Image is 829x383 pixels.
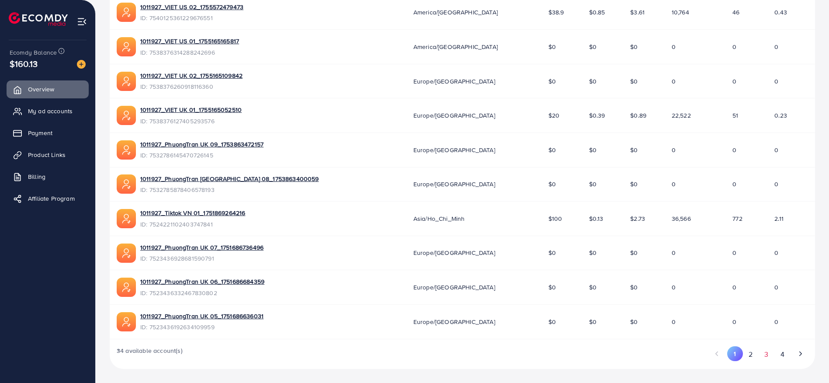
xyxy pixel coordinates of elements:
[140,254,264,263] span: ID: 7523436928681590791
[140,71,243,80] a: 1011927_VIET UK 02_1755165109842
[630,214,645,223] span: $2.73
[77,60,86,69] img: image
[548,214,562,223] span: $100
[672,146,676,154] span: 0
[630,248,638,257] span: $0
[10,48,57,57] span: Ecomdy Balance
[413,180,495,188] span: Europe/[GEOGRAPHIC_DATA]
[140,323,264,331] span: ID: 7523436192634109959
[672,214,691,223] span: 36,566
[140,105,242,114] a: 1011927_VIET UK 01_1755165052510
[672,248,676,257] span: 0
[732,111,738,120] span: 51
[774,111,787,120] span: 0.23
[117,174,136,194] img: ic-ads-acc.e4c84228.svg
[743,346,759,362] button: Go to page 2
[630,180,638,188] span: $0
[140,117,242,125] span: ID: 7538376127405293576
[732,317,736,326] span: 0
[759,346,774,362] button: Go to page 3
[140,48,239,57] span: ID: 7538376314288242696
[413,42,498,51] span: America/[GEOGRAPHIC_DATA]
[117,3,136,22] img: ic-ads-acc.e4c84228.svg
[140,209,245,217] a: 1011927_Tiktok VN 01_1751869264216
[28,150,66,159] span: Product Links
[77,17,87,27] img: menu
[589,180,597,188] span: $0
[117,209,136,228] img: ic-ads-acc.e4c84228.svg
[774,248,778,257] span: 0
[732,42,736,51] span: 0
[140,37,239,45] a: 1011927_VIET US 01_1755165165817
[630,283,638,292] span: $0
[548,283,556,292] span: $0
[548,146,556,154] span: $0
[589,214,604,223] span: $0.13
[140,3,243,11] a: 1011927_VIET US 02_1755572479473
[140,151,264,160] span: ID: 7532786145470726145
[117,278,136,297] img: ic-ads-acc.e4c84228.svg
[672,111,691,120] span: 22,522
[28,129,52,137] span: Payment
[792,344,822,376] iframe: Chat
[774,77,778,86] span: 0
[140,82,243,91] span: ID: 7538376260918116360
[732,146,736,154] span: 0
[28,85,54,94] span: Overview
[672,77,676,86] span: 0
[548,77,556,86] span: $0
[732,248,736,257] span: 0
[732,214,742,223] span: 772
[672,317,676,326] span: 0
[117,140,136,160] img: ic-ads-acc.e4c84228.svg
[672,180,676,188] span: 0
[589,42,597,51] span: $0
[7,146,89,164] a: Product Links
[28,194,75,203] span: Affiliate Program
[732,8,739,17] span: 46
[140,185,319,194] span: ID: 7532785878406578193
[774,317,778,326] span: 0
[117,244,136,263] img: ic-ads-acc.e4c84228.svg
[774,346,790,362] button: Go to page 4
[774,283,778,292] span: 0
[589,77,597,86] span: $0
[589,248,597,257] span: $0
[774,180,778,188] span: 0
[7,168,89,185] a: Billing
[774,214,784,223] span: 2.11
[548,42,556,51] span: $0
[589,317,597,326] span: $0
[589,146,597,154] span: $0
[28,107,73,115] span: My ad accounts
[140,277,264,286] a: 1011927_PhuongTran UK 06_1751686684359
[140,220,245,229] span: ID: 7524221102403747841
[413,317,495,326] span: Europe/[GEOGRAPHIC_DATA]
[709,346,808,362] ul: Pagination
[630,146,638,154] span: $0
[140,312,264,320] a: 1011927_PhuongTran UK 05_1751686636031
[140,14,243,22] span: ID: 7540125361229676551
[589,111,605,120] span: $0.39
[727,346,742,361] button: Go to page 1
[548,180,556,188] span: $0
[117,106,136,125] img: ic-ads-acc.e4c84228.svg
[140,243,264,252] a: 1011927_PhuongTran UK 07_1751686736496
[548,317,556,326] span: $0
[672,42,676,51] span: 0
[117,312,136,331] img: ic-ads-acc.e4c84228.svg
[774,146,778,154] span: 0
[589,283,597,292] span: $0
[10,57,38,70] span: $160.13
[413,283,495,292] span: Europe/[GEOGRAPHIC_DATA]
[413,214,465,223] span: Asia/Ho_Chi_Minh
[774,42,778,51] span: 0
[732,180,736,188] span: 0
[630,8,645,17] span: $3.61
[28,172,45,181] span: Billing
[9,12,68,26] img: logo
[413,77,495,86] span: Europe/[GEOGRAPHIC_DATA]
[774,8,787,17] span: 0.43
[140,289,264,297] span: ID: 7523436332467830802
[7,124,89,142] a: Payment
